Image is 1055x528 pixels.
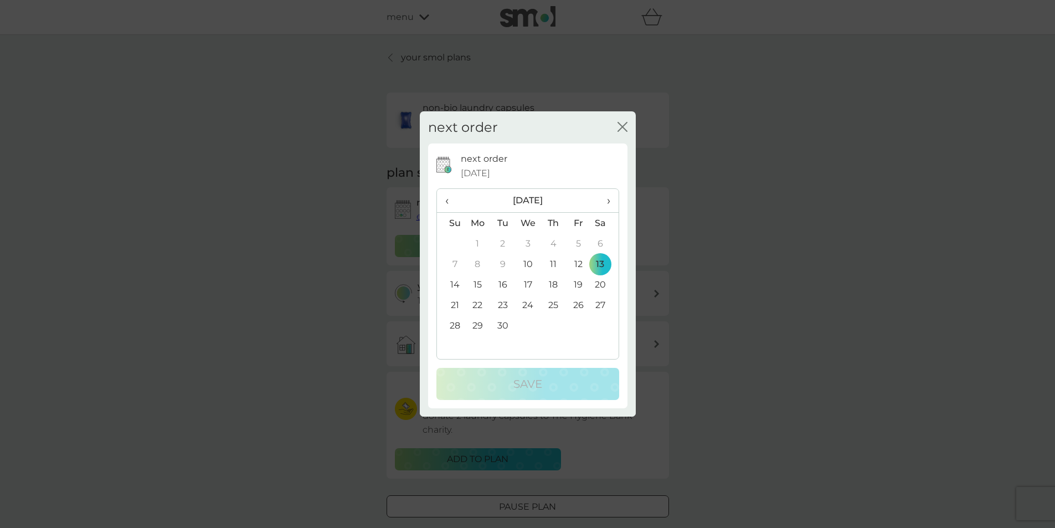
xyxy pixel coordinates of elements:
td: 20 [590,274,618,295]
td: 5 [566,233,591,254]
td: 25 [541,295,565,315]
th: We [515,213,541,234]
span: › [599,189,610,212]
td: 17 [515,274,541,295]
h2: next order [428,120,498,136]
td: 29 [465,315,491,336]
span: [DATE] [461,166,490,181]
td: 2 [490,233,515,254]
td: 22 [465,295,491,315]
td: 24 [515,295,541,315]
th: Fr [566,213,591,234]
td: 26 [566,295,591,315]
th: Su [437,213,465,234]
td: 18 [541,274,565,295]
td: 7 [437,254,465,274]
td: 23 [490,295,515,315]
span: ‹ [445,189,457,212]
button: close [617,122,627,134]
th: Tu [490,213,515,234]
td: 13 [590,254,618,274]
td: 8 [465,254,491,274]
td: 1 [465,233,491,254]
th: Mo [465,213,491,234]
td: 27 [590,295,618,315]
td: 4 [541,233,565,254]
td: 11 [541,254,565,274]
p: Save [513,375,542,393]
td: 15 [465,274,491,295]
button: Save [436,368,619,400]
td: 6 [590,233,618,254]
th: [DATE] [465,189,591,213]
td: 12 [566,254,591,274]
td: 3 [515,233,541,254]
th: Th [541,213,565,234]
th: Sa [590,213,618,234]
td: 9 [490,254,515,274]
td: 30 [490,315,515,336]
td: 28 [437,315,465,336]
td: 21 [437,295,465,315]
td: 14 [437,274,465,295]
p: next order [461,152,507,166]
td: 16 [490,274,515,295]
td: 19 [566,274,591,295]
td: 10 [515,254,541,274]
